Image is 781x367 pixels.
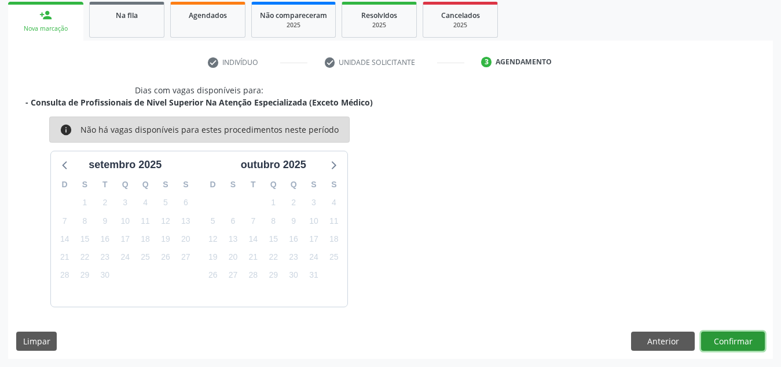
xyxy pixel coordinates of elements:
span: sábado, 4 de outubro de 2025 [326,195,342,211]
span: quinta-feira, 30 de outubro de 2025 [285,267,302,284]
span: terça-feira, 30 de setembro de 2025 [97,267,113,284]
div: T [243,176,263,194]
span: sábado, 6 de setembro de 2025 [178,195,194,211]
button: Anterior [631,332,695,351]
span: terça-feira, 23 de setembro de 2025 [97,249,113,266]
span: quarta-feira, 8 de outubro de 2025 [265,213,281,229]
button: Confirmar [701,332,765,351]
span: segunda-feira, 13 de outubro de 2025 [225,231,241,247]
span: sexta-feira, 26 de setembro de 2025 [157,249,174,266]
div: S [324,176,344,194]
span: sábado, 27 de setembro de 2025 [178,249,194,266]
span: terça-feira, 2 de setembro de 2025 [97,195,113,211]
span: quarta-feira, 29 de outubro de 2025 [265,267,281,284]
div: S [223,176,243,194]
div: 2025 [260,21,327,30]
span: terça-feira, 21 de outubro de 2025 [245,249,261,266]
span: quinta-feira, 9 de outubro de 2025 [285,213,302,229]
span: quarta-feira, 3 de setembro de 2025 [117,195,133,211]
div: D [203,176,223,194]
div: Não há vagas disponíveis para estes procedimentos neste período [80,123,339,136]
span: domingo, 12 de outubro de 2025 [205,231,221,247]
span: sábado, 25 de outubro de 2025 [326,249,342,266]
span: sábado, 13 de setembro de 2025 [178,213,194,229]
div: S [75,176,95,194]
span: quinta-feira, 11 de setembro de 2025 [137,213,153,229]
div: Agendamento [496,57,552,67]
span: sexta-feira, 12 de setembro de 2025 [157,213,174,229]
span: segunda-feira, 8 de setembro de 2025 [77,213,93,229]
span: quarta-feira, 22 de outubro de 2025 [265,249,281,266]
span: quarta-feira, 15 de outubro de 2025 [265,231,281,247]
div: 2025 [350,21,408,30]
span: sexta-feira, 3 de outubro de 2025 [306,195,322,211]
span: terça-feira, 16 de setembro de 2025 [97,231,113,247]
span: segunda-feira, 20 de outubro de 2025 [225,249,241,266]
span: segunda-feira, 6 de outubro de 2025 [225,213,241,229]
span: sexta-feira, 24 de outubro de 2025 [306,249,322,266]
span: sexta-feira, 17 de outubro de 2025 [306,231,322,247]
div: person_add [39,9,52,21]
div: 2025 [431,21,489,30]
span: domingo, 28 de setembro de 2025 [57,267,73,284]
span: Resolvidos [361,10,397,20]
span: quarta-feira, 24 de setembro de 2025 [117,249,133,266]
span: quinta-feira, 23 de outubro de 2025 [285,249,302,266]
div: - Consulta de Profissionais de Nivel Superior Na Atenção Especializada (Exceto Médico) [25,96,373,108]
span: terça-feira, 9 de setembro de 2025 [97,213,113,229]
div: Dias com vagas disponíveis para: [25,84,373,108]
span: sexta-feira, 10 de outubro de 2025 [306,213,322,229]
span: sábado, 18 de outubro de 2025 [326,231,342,247]
span: quinta-feira, 25 de setembro de 2025 [137,249,153,266]
span: domingo, 26 de outubro de 2025 [205,267,221,284]
span: Agendados [189,10,227,20]
i: info [60,123,72,136]
div: Q [115,176,135,194]
span: quinta-feira, 2 de outubro de 2025 [285,195,302,211]
span: quarta-feira, 17 de setembro de 2025 [117,231,133,247]
span: segunda-feira, 15 de setembro de 2025 [77,231,93,247]
span: sábado, 11 de outubro de 2025 [326,213,342,229]
div: Q [135,176,156,194]
span: terça-feira, 7 de outubro de 2025 [245,213,261,229]
span: segunda-feira, 1 de setembro de 2025 [77,195,93,211]
span: quinta-feira, 18 de setembro de 2025 [137,231,153,247]
div: S [304,176,324,194]
div: Q [263,176,284,194]
div: D [54,176,75,194]
div: setembro 2025 [84,157,166,173]
span: sexta-feira, 19 de setembro de 2025 [157,231,174,247]
span: quinta-feira, 16 de outubro de 2025 [285,231,302,247]
span: domingo, 14 de setembro de 2025 [57,231,73,247]
div: S [175,176,196,194]
span: Cancelados [441,10,480,20]
div: Q [284,176,304,194]
div: T [95,176,115,194]
span: domingo, 19 de outubro de 2025 [205,249,221,266]
span: sexta-feira, 31 de outubro de 2025 [306,267,322,284]
span: terça-feira, 14 de outubro de 2025 [245,231,261,247]
span: sexta-feira, 5 de setembro de 2025 [157,195,174,211]
span: quarta-feira, 1 de outubro de 2025 [265,195,281,211]
div: S [156,176,176,194]
div: outubro 2025 [236,157,311,173]
span: quinta-feira, 4 de setembro de 2025 [137,195,153,211]
span: domingo, 5 de outubro de 2025 [205,213,221,229]
div: Nova marcação [16,24,75,33]
span: domingo, 21 de setembro de 2025 [57,249,73,266]
span: Não compareceram [260,10,327,20]
span: segunda-feira, 22 de setembro de 2025 [77,249,93,266]
span: quarta-feira, 10 de setembro de 2025 [117,213,133,229]
span: segunda-feira, 29 de setembro de 2025 [77,267,93,284]
span: segunda-feira, 27 de outubro de 2025 [225,267,241,284]
div: 3 [481,57,492,67]
span: terça-feira, 28 de outubro de 2025 [245,267,261,284]
span: sábado, 20 de setembro de 2025 [178,231,194,247]
span: domingo, 7 de setembro de 2025 [57,213,73,229]
span: Na fila [116,10,138,20]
